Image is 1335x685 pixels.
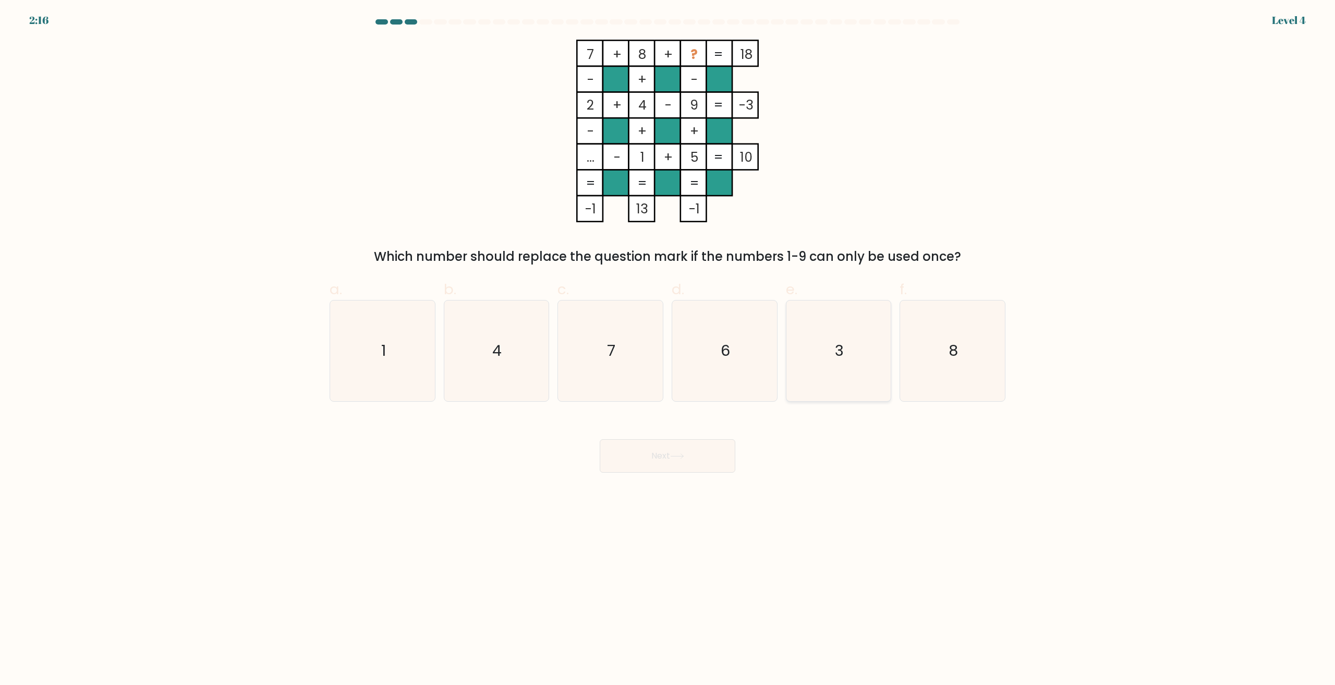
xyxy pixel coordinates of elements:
[613,96,622,114] tspan: +
[640,148,645,166] tspan: 1
[713,148,723,166] tspan: =
[690,45,698,64] tspan: ?
[636,200,648,218] tspan: 13
[29,13,48,28] div: 2:16
[690,96,698,114] tspan: 9
[835,341,844,362] text: 3
[444,279,456,299] span: b.
[664,148,673,166] tspan: +
[330,279,342,299] span: a.
[638,96,647,114] tspan: 4
[336,247,999,266] div: Which number should replace the question mark if the numbers 1-9 can only be used once?
[741,45,753,64] tspan: 18
[672,279,684,299] span: d.
[557,279,569,299] span: c.
[587,45,594,64] tspan: 7
[721,341,730,362] text: 6
[689,174,699,193] tspan: =
[664,45,673,64] tspan: +
[949,341,958,362] text: 8
[585,200,596,218] tspan: -1
[587,148,594,166] tspan: ...
[638,70,647,89] tspan: +
[713,45,723,64] tspan: =
[691,70,698,89] tspan: -
[900,279,907,299] span: f.
[689,200,700,218] tspan: -1
[587,70,594,89] tspan: -
[1272,13,1306,28] div: Level 4
[608,341,616,362] text: 7
[613,45,622,64] tspan: +
[740,148,753,166] tspan: 10
[614,148,621,166] tspan: -
[637,174,647,193] tspan: =
[713,96,723,114] tspan: =
[665,96,672,114] tspan: -
[587,122,594,140] tspan: -
[586,174,596,193] tspan: =
[690,122,699,140] tspan: +
[638,45,646,64] tspan: 8
[493,341,502,362] text: 4
[638,122,647,140] tspan: +
[587,96,594,114] tspan: 2
[690,148,698,166] tspan: 5
[381,341,386,362] text: 1
[600,439,735,473] button: Next
[786,279,797,299] span: e.
[739,96,754,114] tspan: -3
